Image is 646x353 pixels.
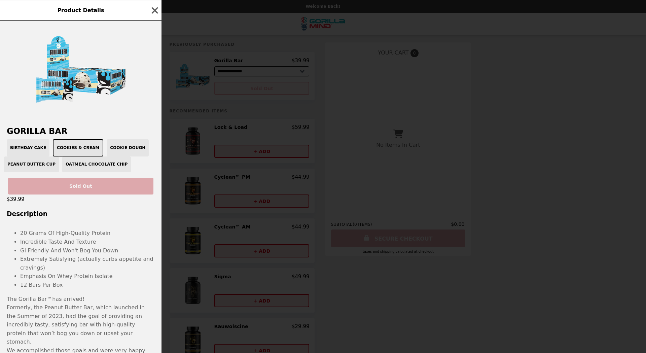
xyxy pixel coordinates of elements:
[30,19,131,120] img: Cookies & Cream
[7,296,85,302] span: The Gorilla Bar has arrived!
[20,256,153,271] span: Extremely Satisfying (actually curbs appetite and cravings)
[20,273,113,279] span: Emphasis On Whey Protein Isolate
[20,230,110,236] span: 20 Grams Of High-Quality Protein
[47,296,52,302] span: ™
[20,239,96,245] span: Incredible Taste And Texture
[20,282,63,288] span: 12 Bars Per Box
[20,247,118,254] span: GI Friendly And Won't Bog You Down
[57,7,104,13] span: Product Details
[7,304,145,345] span: Formerly, the Peanut Butter Bar, which launched in the Summer of 2023, had the goal of providing ...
